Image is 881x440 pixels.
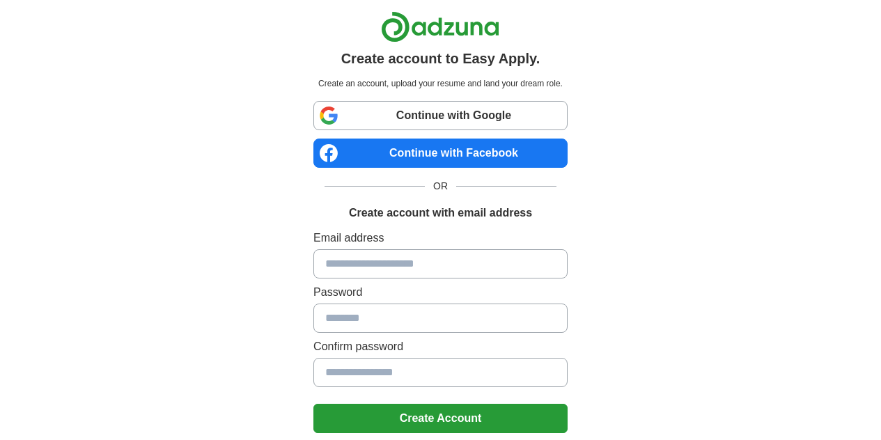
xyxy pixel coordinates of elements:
a: Continue with Google [313,101,568,130]
span: OR [425,179,456,194]
p: Create an account, upload your resume and land your dream role. [316,77,565,90]
h1: Create account to Easy Apply. [341,48,540,69]
label: Password [313,284,568,301]
label: Email address [313,230,568,246]
button: Create Account [313,404,568,433]
h1: Create account with email address [349,205,532,221]
img: Adzuna logo [381,11,499,42]
a: Continue with Facebook [313,139,568,168]
label: Confirm password [313,338,568,355]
